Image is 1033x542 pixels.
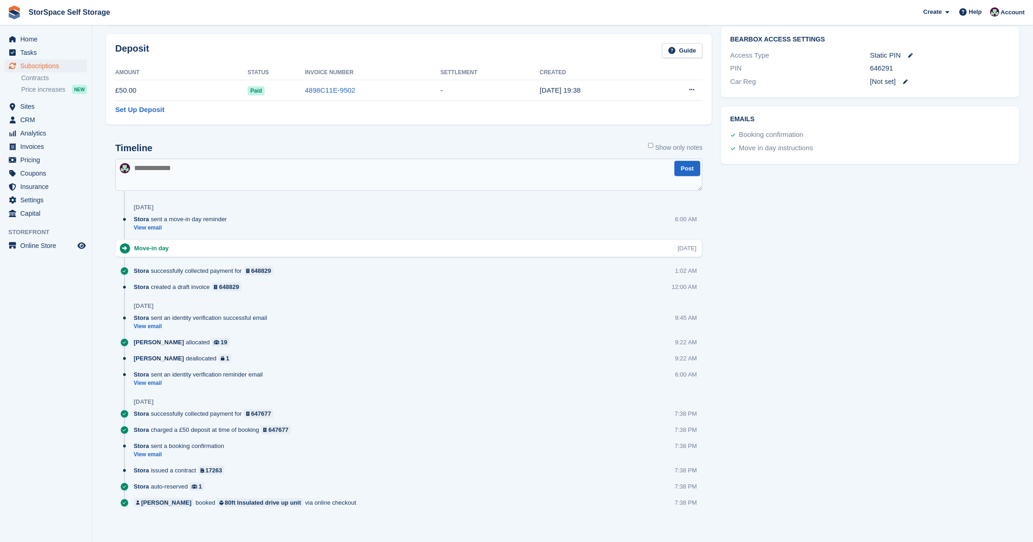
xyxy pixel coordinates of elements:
[870,63,1010,74] div: 646291
[134,354,184,363] span: [PERSON_NAME]
[20,140,76,153] span: Invoices
[305,65,441,80] th: Invoice Number
[8,228,92,237] span: Storefront
[20,153,76,166] span: Pricing
[221,338,227,347] div: 19
[675,409,697,418] div: 7:38 PM
[134,338,234,347] div: allocated
[134,442,229,450] div: sent a booking confirmation
[134,323,272,330] a: View email
[134,266,278,275] div: successfully collected payment for
[134,283,246,291] div: created a draft invoice
[20,127,76,140] span: Analytics
[441,80,540,101] td: -
[134,398,153,406] div: [DATE]
[678,244,697,253] div: [DATE]
[134,313,149,322] span: Stora
[969,7,982,17] span: Help
[115,65,248,80] th: Amount
[730,116,1010,123] h2: Emails
[244,409,274,418] a: 647677
[675,370,697,379] div: 6:00 AM
[305,86,355,94] a: 4898C11E-9502
[675,354,697,363] div: 9:22 AM
[5,167,87,180] a: menu
[206,466,222,475] div: 17263
[134,466,229,475] div: issued a contract
[675,338,697,347] div: 9:22 AM
[870,77,1010,87] div: [Not set]
[134,409,278,418] div: successfully collected payment for
[5,140,87,153] a: menu
[20,113,76,126] span: CRM
[5,239,87,252] a: menu
[7,6,21,19] img: stora-icon-8386f47178a22dfd0bd8f6a31ec36ba5ce8667c1dd55bd0f319d3a0aa187defe.svg
[115,43,149,59] h2: Deposit
[672,283,697,291] div: 12:00 AM
[441,65,540,80] th: Settlement
[134,354,236,363] div: deallocated
[212,283,242,291] a: 648829
[141,498,191,507] div: [PERSON_NAME]
[134,215,231,224] div: sent a move-in day reminder
[134,266,149,275] span: Stora
[20,194,76,206] span: Settings
[730,63,870,74] div: PIN
[20,33,76,46] span: Home
[21,85,65,94] span: Price increases
[218,354,232,363] a: 1
[20,207,76,220] span: Capital
[225,498,301,507] div: 80ft Insulated drive up unit
[134,370,267,379] div: sent an identity verification reminder email
[134,498,361,507] div: booked via online checkout
[20,167,76,180] span: Coupons
[134,482,149,491] span: Stora
[268,425,288,434] div: 647677
[675,498,697,507] div: 7:38 PM
[730,36,1010,43] h2: BearBox Access Settings
[20,180,76,193] span: Insurance
[217,498,303,507] a: 80ft Insulated drive up unit
[5,153,87,166] a: menu
[675,215,697,224] div: 6:00 AM
[219,283,239,291] div: 648829
[21,74,87,82] a: Contracts
[134,451,229,459] a: View email
[25,5,114,20] a: StorSpace Self Storage
[115,143,153,153] h2: Timeline
[120,163,130,173] img: Ross Hadlington
[261,425,291,434] a: 647677
[5,194,87,206] a: menu
[226,354,229,363] div: 1
[20,46,76,59] span: Tasks
[675,425,697,434] div: 7:38 PM
[739,130,803,141] div: Booking confirmation
[72,85,87,94] div: NEW
[20,100,76,113] span: Sites
[134,466,149,475] span: Stora
[134,313,272,322] div: sent an identity verification successful email
[134,338,184,347] span: [PERSON_NAME]
[1001,8,1025,17] span: Account
[134,244,173,253] div: Move-in day
[675,313,697,322] div: 9:45 AM
[5,59,87,72] a: menu
[134,498,194,507] a: [PERSON_NAME]
[134,442,149,450] span: Stora
[134,215,149,224] span: Stora
[134,283,149,291] span: Stora
[134,425,149,434] span: Stora
[134,204,153,211] div: [DATE]
[675,266,697,275] div: 1:02 AM
[662,43,702,59] a: Guide
[212,338,230,347] a: 19
[189,482,204,491] a: 1
[251,266,271,275] div: 648829
[199,482,202,491] div: 1
[198,466,224,475] a: 17263
[675,466,697,475] div: 7:38 PM
[5,33,87,46] a: menu
[730,50,870,61] div: Access Type
[648,143,702,153] label: Show only notes
[923,7,942,17] span: Create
